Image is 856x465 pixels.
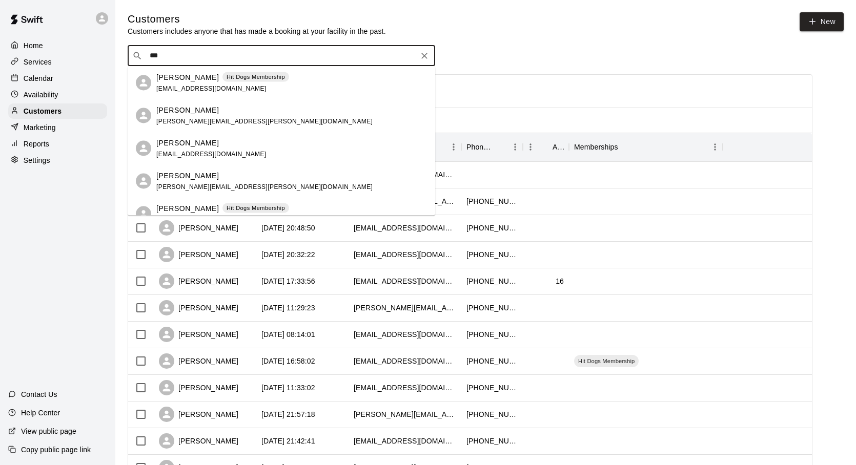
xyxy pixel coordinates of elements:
[354,329,456,340] div: adnybel@yahoo.com
[8,153,107,168] a: Settings
[156,183,373,190] span: [PERSON_NAME][EMAIL_ADDRESS][PERSON_NAME][DOMAIN_NAME]
[24,40,43,51] p: Home
[354,356,456,366] div: bearssteelers@icloud.com
[261,383,315,393] div: 2025-10-07 11:33:02
[354,276,456,286] div: andrewstohl3@gmail.com
[538,140,553,154] button: Sort
[156,137,219,148] p: [PERSON_NAME]
[24,155,50,165] p: Settings
[466,249,518,260] div: +15175054127
[24,122,56,133] p: Marketing
[354,436,456,446] div: stephy918@gmail.com
[466,356,518,366] div: +13122310683
[8,38,107,53] a: Home
[466,409,518,419] div: +18473723641
[354,223,456,233] div: greekpa10@gmail.com
[8,136,107,152] a: Reports
[466,329,518,340] div: +12022882673
[156,203,219,214] p: [PERSON_NAME]
[354,303,456,313] div: brian@newchicagospaces.com
[156,117,373,124] span: [PERSON_NAME][EMAIL_ADDRESS][PERSON_NAME][DOMAIN_NAME]
[24,106,62,116] p: Customers
[24,139,49,149] p: Reports
[128,46,435,66] div: Search customers by name or email
[136,206,151,222] div: ANTHONY PATETE
[417,49,432,63] button: Clear
[553,133,564,161] div: Age
[556,276,564,286] div: 16
[8,71,107,86] a: Calendar
[136,141,151,156] div: Anthony Fiorito
[227,204,285,213] p: Hit Dogs Membership
[8,120,107,135] a: Marketing
[354,409,456,419] div: wendy.oltman@gmail.com
[159,380,238,395] div: [PERSON_NAME]
[261,223,315,233] div: 2025-10-08 20:48:50
[261,329,315,340] div: 2025-10-08 08:14:01
[156,150,267,157] span: [EMAIL_ADDRESS][DOMAIN_NAME]
[618,140,633,154] button: Sort
[24,90,58,100] p: Availability
[159,220,238,236] div: [PERSON_NAME]
[227,73,285,81] p: Hit Dogs Membership
[261,276,315,286] div: 2025-10-08 17:33:56
[466,196,518,206] div: +16305318481
[21,445,91,455] p: Copy public page link
[24,57,52,67] p: Services
[261,249,315,260] div: 2025-10-08 20:32:22
[466,133,493,161] div: Phone Number
[466,383,518,393] div: +18475306034
[159,327,238,342] div: [PERSON_NAME]
[466,436,518,446] div: +12246192607
[466,276,518,286] div: +18474006963
[159,353,238,369] div: [PERSON_NAME]
[446,139,461,155] button: Menu
[354,249,456,260] div: ipekerdogan@gmail.com
[159,247,238,262] div: [PERSON_NAME]
[261,356,315,366] div: 2025-10-07 16:58:02
[136,75,151,91] div: Anthony Ermilio
[156,170,219,181] p: [PERSON_NAME]
[159,433,238,449] div: [PERSON_NAME]
[156,104,219,115] p: [PERSON_NAME]
[261,436,315,446] div: 2025-10-06 21:42:41
[574,133,618,161] div: Memberships
[21,408,60,418] p: Help Center
[261,303,315,313] div: 2025-10-08 11:29:23
[136,174,151,189] div: Colin Thomas
[128,12,386,26] h5: Customers
[156,84,267,92] span: [EMAIL_ADDRESS][DOMAIN_NAME]
[8,103,107,119] a: Customers
[569,133,723,161] div: Memberships
[707,139,723,155] button: Menu
[800,12,844,31] a: New
[493,140,507,154] button: Sort
[523,139,538,155] button: Menu
[466,303,518,313] div: +17734547423
[159,273,238,289] div: [PERSON_NAME]
[156,72,219,82] p: [PERSON_NAME]
[21,389,57,399] p: Contact Us
[159,300,238,315] div: [PERSON_NAME]
[21,426,76,436] p: View public page
[349,133,461,161] div: Email
[136,108,151,123] div: Lindsey Thomas
[128,26,386,36] p: Customers includes anyone that has made a booking at your facility in the past.
[461,133,523,161] div: Phone Number
[507,139,523,155] button: Menu
[261,409,315,419] div: 2025-10-06 21:57:18
[574,355,639,367] div: Hit Dogs Membership
[8,87,107,102] a: Availability
[24,73,53,83] p: Calendar
[466,223,518,233] div: +14059240695
[523,133,569,161] div: Age
[8,54,107,70] a: Services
